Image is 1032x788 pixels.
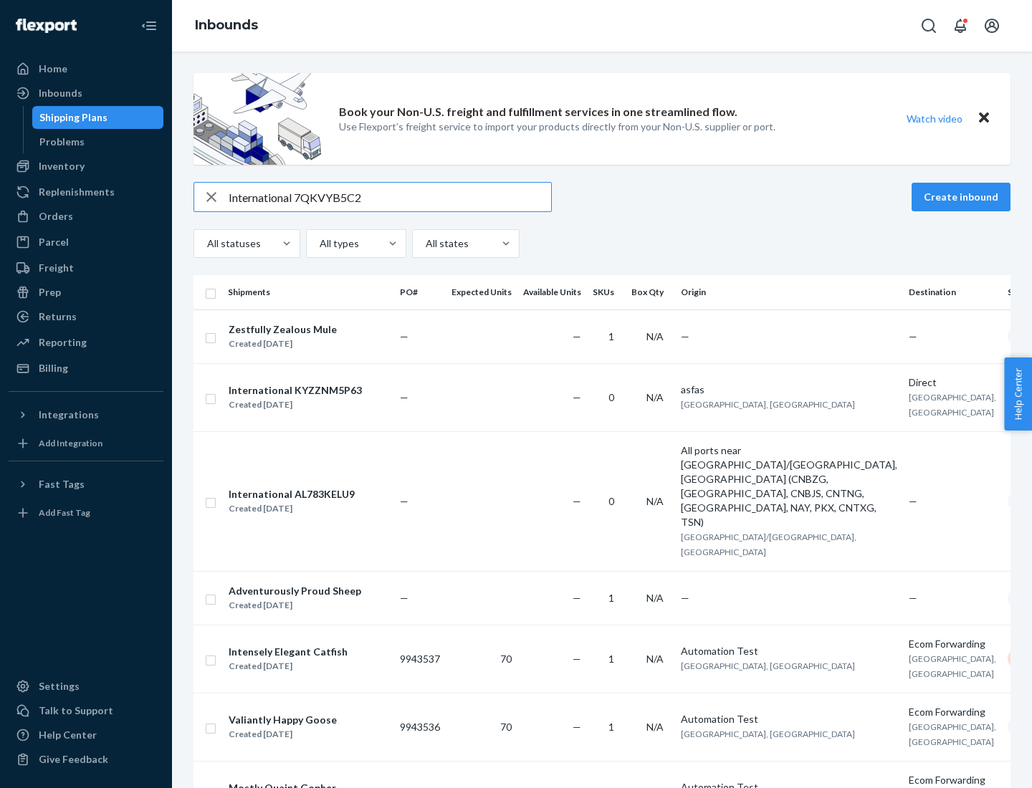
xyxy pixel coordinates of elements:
a: Prep [9,281,163,304]
span: [GEOGRAPHIC_DATA], [GEOGRAPHIC_DATA] [909,721,996,747]
span: [GEOGRAPHIC_DATA], [GEOGRAPHIC_DATA] [681,660,855,671]
div: Freight [39,261,74,275]
span: — [681,330,689,342]
div: Reporting [39,335,87,350]
div: International KYZZNM5P63 [229,383,362,398]
div: Ecom Forwarding [909,637,996,651]
div: Fast Tags [39,477,85,491]
span: — [909,330,917,342]
a: Inbounds [195,17,258,33]
div: All ports near [GEOGRAPHIC_DATA]/[GEOGRAPHIC_DATA], [GEOGRAPHIC_DATA] (CNBZG, [GEOGRAPHIC_DATA], ... [681,443,897,529]
span: N/A [646,653,664,665]
span: — [573,391,581,403]
a: Settings [9,675,163,698]
span: — [573,653,581,665]
div: Intensely Elegant Catfish [229,645,348,659]
span: — [400,391,408,403]
div: asfas [681,383,897,397]
span: N/A [646,330,664,342]
div: Created [DATE] [229,598,361,612]
div: Give Feedback [39,752,108,767]
img: Flexport logo [16,19,77,33]
div: Talk to Support [39,703,113,718]
th: PO# [394,275,446,309]
div: Replenishments [39,185,115,199]
div: Adventurously Proud Sheep [229,584,361,598]
div: Automation Test [681,712,897,726]
div: Billing [39,361,68,375]
span: — [573,721,581,733]
div: Created [DATE] [229,659,348,673]
a: Reporting [9,331,163,354]
span: — [573,495,581,507]
button: Integrations [9,403,163,426]
button: Help Center [1004,357,1032,431]
a: Orders [9,205,163,228]
button: Open account menu [978,11,1006,40]
span: N/A [646,721,664,733]
span: — [909,495,917,507]
a: Returns [9,305,163,328]
div: Problems [39,135,85,149]
div: Valiantly Happy Goose [229,713,337,727]
div: Created [DATE] [229,501,355,516]
div: Inventory [39,159,85,173]
a: Parcel [9,231,163,254]
input: All states [424,236,426,251]
button: Close [975,108,993,129]
div: Parcel [39,235,69,249]
span: N/A [646,592,664,604]
button: Give Feedback [9,748,163,771]
div: Created [DATE] [229,727,337,741]
p: Book your Non-U.S. freight and fulfillment services in one streamlined flow. [339,104,737,120]
a: Add Fast Tag [9,501,163,524]
th: Box Qty [626,275,675,309]
div: International AL783KELU9 [229,487,355,501]
a: Home [9,57,163,80]
span: [GEOGRAPHIC_DATA]/[GEOGRAPHIC_DATA], [GEOGRAPHIC_DATA] [681,532,856,557]
a: Problems [32,130,164,153]
th: Shipments [222,275,394,309]
a: Replenishments [9,181,163,203]
button: Close Navigation [135,11,163,40]
td: 9943537 [394,625,446,693]
span: — [681,592,689,604]
th: Destination [903,275,1002,309]
div: Orders [39,209,73,224]
div: Home [39,62,67,76]
td: 9943536 [394,693,446,761]
a: Talk to Support [9,699,163,722]
div: Direct [909,375,996,390]
div: Created [DATE] [229,398,362,412]
button: Fast Tags [9,473,163,496]
a: Help Center [9,724,163,746]
span: N/A [646,391,664,403]
span: — [909,592,917,604]
span: 0 [608,495,614,507]
button: Create inbound [912,183,1010,211]
div: Add Fast Tag [39,506,90,519]
span: 0 [608,391,614,403]
a: Freight [9,256,163,279]
span: 70 [500,653,512,665]
input: All statuses [206,236,207,251]
span: — [400,592,408,604]
span: 70 [500,721,512,733]
div: Ecom Forwarding [909,773,996,787]
button: Open Search Box [914,11,943,40]
th: Origin [675,275,903,309]
input: Search inbounds by name, destination, msku... [229,183,551,211]
ol: breadcrumbs [183,5,269,47]
div: Ecom Forwarding [909,705,996,719]
a: Inbounds [9,82,163,105]
span: [GEOGRAPHIC_DATA], [GEOGRAPHIC_DATA] [681,729,855,739]
span: — [400,495,408,507]
a: Billing [9,357,163,380]
div: Automation Test [681,644,897,658]
div: Returns [39,309,77,324]
span: — [573,592,581,604]
span: 1 [608,592,614,604]
div: Zestfully Zealous Mule [229,322,337,337]
span: [GEOGRAPHIC_DATA], [GEOGRAPHIC_DATA] [909,392,996,418]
